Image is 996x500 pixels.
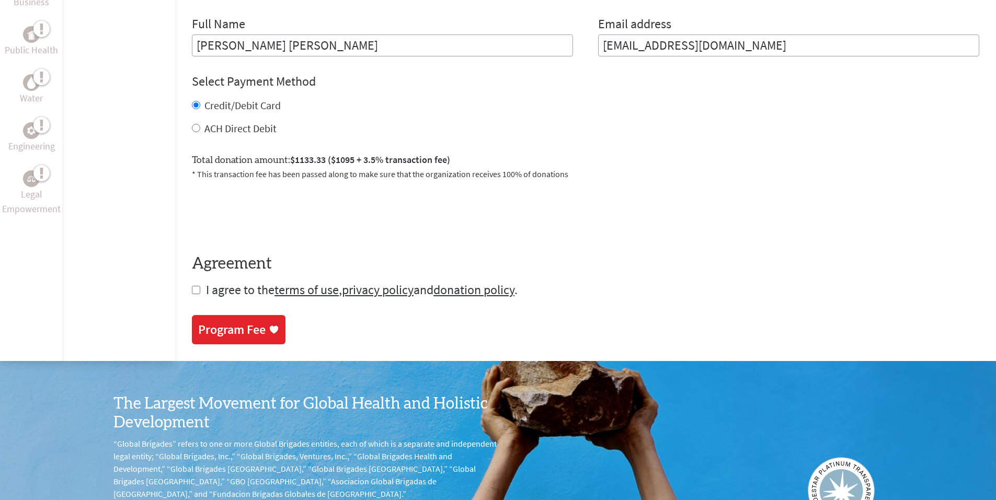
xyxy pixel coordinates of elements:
label: Credit/Debit Card [204,99,281,112]
iframe: reCAPTCHA [192,193,351,234]
h4: Agreement [192,254,979,273]
label: Email address [598,16,671,34]
p: Water [20,91,43,106]
input: Enter Full Name [192,34,573,56]
a: privacy policy [342,282,414,298]
a: Program Fee [192,315,285,344]
img: Water [27,76,36,88]
input: Your Email [598,34,979,56]
p: Legal Empowerment [2,187,61,216]
p: Engineering [8,139,55,154]
p: Public Health [5,43,58,57]
div: Program Fee [198,321,266,338]
a: Legal EmpowermentLegal Empowerment [2,170,61,216]
a: Public HealthPublic Health [5,26,58,57]
label: ACH Direct Debit [204,122,277,135]
img: Public Health [27,29,36,40]
img: Legal Empowerment [27,176,36,182]
h3: The Largest Movement for Global Health and Holistic Development [113,394,498,432]
label: Full Name [192,16,245,34]
div: Engineering [23,122,40,139]
a: terms of use [274,282,339,298]
img: Engineering [27,126,36,135]
a: WaterWater [20,74,43,106]
div: Legal Empowerment [23,170,40,187]
label: Total donation amount: [192,153,450,168]
p: “Global Brigades” refers to one or more Global Brigades entities, each of which is a separate and... [113,437,498,500]
a: EngineeringEngineering [8,122,55,154]
a: donation policy [433,282,514,298]
span: $1133.33 ($1095 + 3.5% transaction fee) [290,154,450,166]
span: I agree to the , and . [206,282,518,298]
h4: Select Payment Method [192,73,979,90]
div: Public Health [23,26,40,43]
div: Water [23,74,40,91]
p: * This transaction fee has been passed along to make sure that the organization receives 100% of ... [192,168,979,180]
